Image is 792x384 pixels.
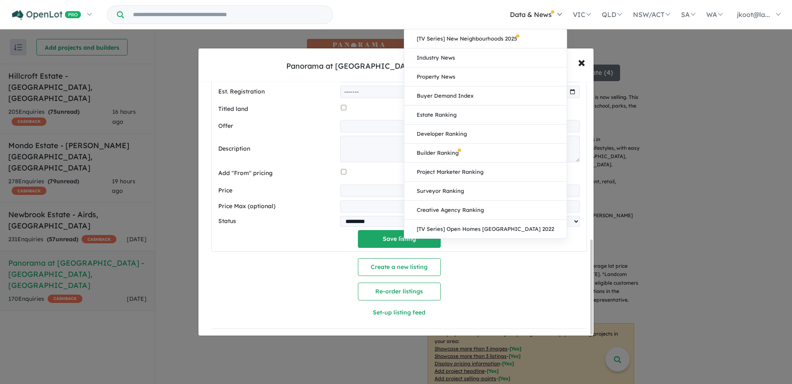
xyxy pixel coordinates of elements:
a: Surveyor Ranking [404,182,567,201]
button: Set-up listing feed [305,304,493,322]
div: Panorama at [GEOGRAPHIC_DATA] - [GEOGRAPHIC_DATA] [286,61,506,72]
label: Status [218,216,337,226]
label: Description [218,144,337,154]
img: Openlot PRO Logo White [12,10,81,20]
label: Offer [218,121,337,131]
a: Buyer Demand Index [404,86,567,106]
a: Builder Ranking [404,144,567,163]
label: Add "From" pricing [218,168,338,178]
a: [TV Series] Open Homes [GEOGRAPHIC_DATA] 2022 [404,220,567,238]
button: Re-order listings [358,283,441,300]
button: Create a new listing [358,258,441,276]
label: Price [218,186,337,196]
span: × [578,53,585,71]
a: Industry News [404,48,567,67]
input: Try estate name, suburb, builder or developer [126,6,331,24]
a: Project Marketer Ranking [404,163,567,182]
a: Estate Ranking [404,106,567,125]
a: Property News [404,67,567,86]
a: Creative Agency Ranking [404,201,567,220]
button: Save listing [358,230,441,248]
a: Developer Ranking [404,125,567,144]
label: Est. Registration [218,87,337,97]
label: Titled land [218,104,338,114]
a: [TV Series] New Neighbourhoods 2025 [404,29,567,48]
span: jkoot@la... [737,10,770,19]
label: Price Max (optional) [218,202,337,211]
